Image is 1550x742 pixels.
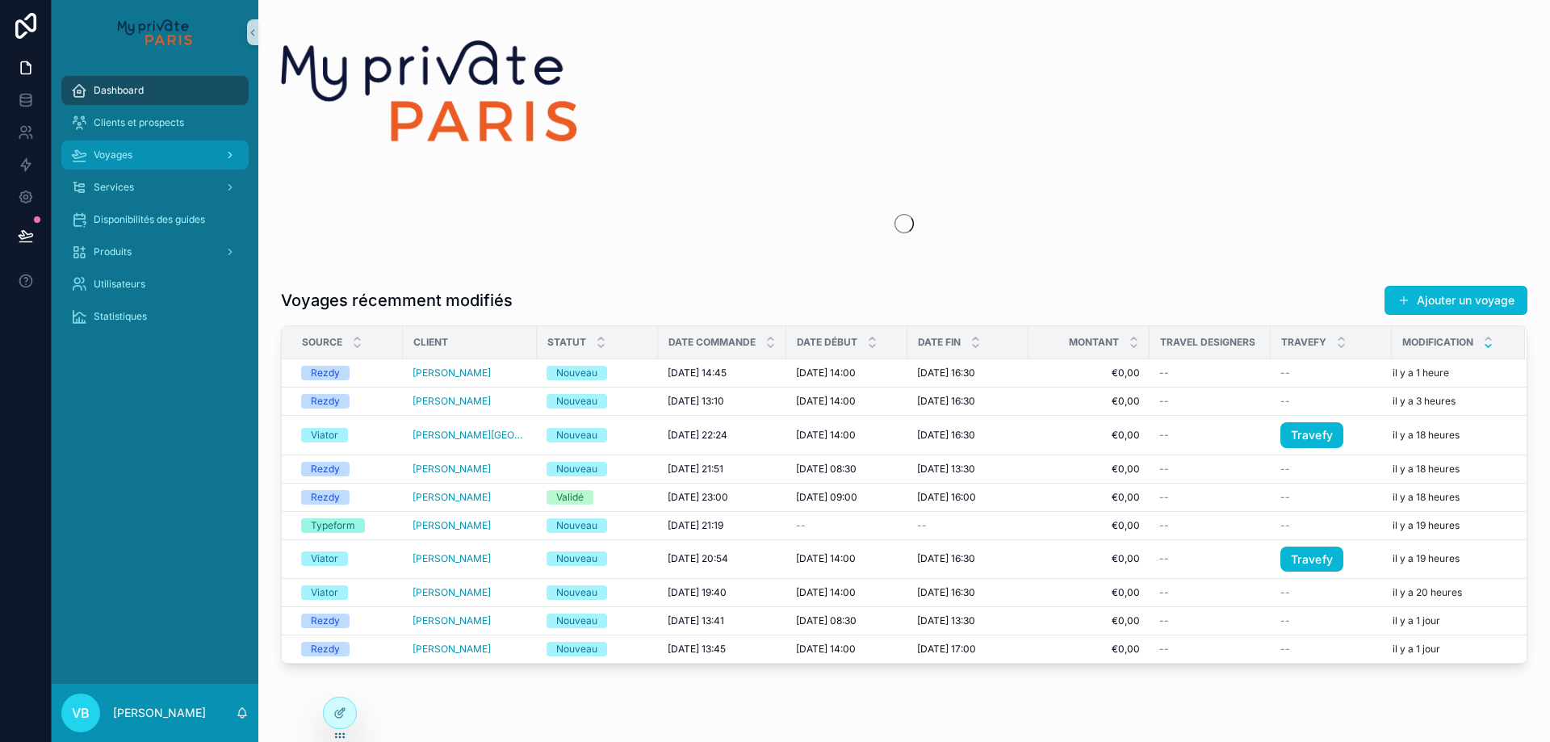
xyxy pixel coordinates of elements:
[311,490,340,505] div: Rezdy
[668,586,777,599] a: [DATE] 19:40
[796,552,898,565] a: [DATE] 14:00
[1393,463,1460,476] p: il y a 18 heures
[1038,614,1140,627] a: €0,00
[1280,643,1290,656] span: --
[547,642,648,656] a: Nouveau
[796,429,898,442] a: [DATE] 14:00
[413,367,491,379] span: [PERSON_NAME]
[1038,552,1140,565] a: €0,00
[668,586,727,599] span: [DATE] 19:40
[301,585,393,600] a: Viator
[668,643,777,656] a: [DATE] 13:45
[1038,586,1140,599] a: €0,00
[1393,519,1460,532] p: il y a 19 heures
[1280,463,1382,476] a: --
[1402,336,1473,349] span: Modification
[1280,547,1382,572] a: Travefy
[61,205,249,234] a: Disponibilités des guides
[1038,491,1140,504] a: €0,00
[556,394,597,409] div: Nouveau
[413,643,491,656] a: [PERSON_NAME]
[311,551,338,566] div: Viator
[556,490,584,505] div: Validé
[413,491,527,504] a: [PERSON_NAME]
[1159,519,1261,532] a: --
[413,463,491,476] span: [PERSON_NAME]
[1280,422,1382,448] a: Travefy
[1393,586,1462,599] p: il y a 20 heures
[668,552,777,565] a: [DATE] 20:54
[94,181,134,194] span: Services
[917,586,975,599] span: [DATE] 16:30
[302,336,342,349] span: Source
[668,463,777,476] a: [DATE] 21:51
[61,270,249,299] a: Utilisateurs
[413,395,491,408] a: [PERSON_NAME]
[301,551,393,566] a: Viator
[668,519,777,532] a: [DATE] 21:19
[311,614,340,628] div: Rezdy
[1393,519,1506,532] a: il y a 19 heures
[1159,586,1169,599] span: --
[1393,614,1506,627] a: il y a 1 jour
[1159,429,1261,442] a: --
[1159,552,1261,565] a: --
[796,519,806,532] span: --
[94,84,144,97] span: Dashboard
[1280,395,1382,408] a: --
[1393,586,1506,599] a: il y a 20 heures
[1160,336,1255,349] span: Travel designers
[1159,643,1169,656] span: --
[1393,643,1506,656] a: il y a 1 jour
[94,278,145,291] span: Utilisateurs
[301,518,393,533] a: Typeform
[61,173,249,202] a: Services
[301,394,393,409] a: Rezdy
[413,643,527,656] a: [PERSON_NAME]
[1280,367,1290,379] span: --
[413,463,527,476] a: [PERSON_NAME]
[796,519,898,532] a: --
[547,551,648,566] a: Nouveau
[281,39,578,143] img: 21079-Logo_site-01.png
[668,491,728,504] span: [DATE] 23:00
[413,395,527,408] a: [PERSON_NAME]
[1038,367,1140,379] a: €0,00
[1280,519,1382,532] a: --
[61,140,249,170] a: Voyages
[413,429,527,442] a: [PERSON_NAME][GEOGRAPHIC_DATA]
[917,614,975,627] span: [DATE] 13:30
[796,491,898,504] a: [DATE] 09:00
[796,552,856,565] span: [DATE] 14:00
[1038,395,1140,408] a: €0,00
[61,302,249,331] a: Statistiques
[1159,519,1169,532] span: --
[413,552,491,565] span: [PERSON_NAME]
[917,614,1019,627] a: [DATE] 13:30
[301,462,393,476] a: Rezdy
[1038,519,1140,532] span: €0,00
[547,366,648,380] a: Nouveau
[797,336,857,349] span: Date début
[1280,367,1382,379] a: --
[413,614,527,627] a: [PERSON_NAME]
[1280,614,1382,627] a: --
[1069,336,1119,349] span: Montant
[1280,422,1343,448] a: Travefy
[547,428,648,442] a: Nouveau
[1159,395,1169,408] span: --
[1038,463,1140,476] a: €0,00
[1393,552,1460,565] p: il y a 19 heures
[556,462,597,476] div: Nouveau
[311,518,355,533] div: Typeform
[917,429,975,442] span: [DATE] 16:30
[1159,491,1169,504] span: --
[796,586,856,599] span: [DATE] 14:00
[668,552,728,565] span: [DATE] 20:54
[917,491,976,504] span: [DATE] 16:00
